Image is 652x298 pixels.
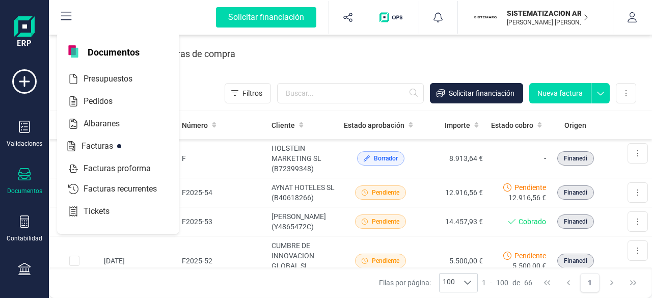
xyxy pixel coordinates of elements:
span: Finanedi [564,188,587,197]
td: 8.913,64 € [421,139,487,178]
span: Pendiente [372,217,399,226]
td: 5.500,00 € [421,236,487,286]
span: Documentos [81,45,146,58]
td: [PERSON_NAME] (Y4865472C) [267,207,340,236]
div: - [482,278,532,288]
span: Facturas proforma [79,162,169,175]
span: Presupuestos [79,73,151,85]
span: Cliente [271,120,295,130]
td: F2025-52 [178,236,268,286]
span: Número [182,120,208,130]
span: Finanedi [564,154,587,163]
span: Borrador [374,154,398,163]
p: SISTEMATIZACION ARQUITECTONICA EN REFORMAS SL [507,8,588,18]
span: Pendiente [514,251,546,261]
span: Pendiente [372,188,399,197]
div: Contabilidad [7,234,42,242]
button: SISISTEMATIZACION ARQUITECTONICA EN REFORMAS SL[PERSON_NAME] [PERSON_NAME] [470,1,601,34]
span: 5.500,00 € [512,261,546,271]
span: Finanedi [564,256,587,265]
td: F2025-54 [178,178,268,207]
td: 14.457,93 € [421,207,487,236]
span: Estado cobro [491,120,533,130]
button: Previous Page [559,273,578,292]
td: 12.916,56 € [421,178,487,207]
td: AYNAT HOTELES SL (B40618266) [267,178,340,207]
span: Estado aprobación [344,120,404,130]
span: Importe [445,120,470,130]
td: HOLSTEIN MARKETING SL (B72399348) [267,139,340,178]
span: Solicitar financiación [449,88,514,98]
span: Pendiente [372,256,399,265]
span: Pendiente [514,182,546,193]
span: 12.916,56 € [508,193,546,203]
span: Origen [564,120,586,130]
img: Logo Finanedi [14,16,35,49]
span: Cobrado [519,216,546,227]
span: Finanedi [564,217,587,226]
img: Logo de OPS [379,12,406,22]
button: Next Page [602,273,621,292]
button: Solicitar financiación [204,1,329,34]
span: Facturas recurrentes [79,183,175,195]
button: Logo de OPS [373,1,413,34]
div: Validaciones [7,140,42,148]
td: CUMBRE DE INNOVACION GLOBAL SL (B75349928) [267,236,340,286]
span: 100 [440,274,458,292]
button: Filtros [225,83,271,103]
button: Last Page [623,273,643,292]
input: Buscar... [277,83,424,103]
div: Documentos [7,187,42,195]
span: Filtros [242,88,262,98]
span: de [512,278,520,288]
span: Pedidos [79,95,131,107]
button: Page 1 [580,273,600,292]
div: Facturas de compra [154,41,235,67]
td: [DATE] [100,236,178,286]
span: Facturas [77,140,131,152]
td: F [178,139,268,178]
img: SI [474,6,497,29]
button: First Page [537,273,557,292]
button: Nueva factura [529,83,591,103]
p: - [491,152,546,165]
span: 66 [524,278,532,288]
span: 1 [482,278,486,288]
div: Filas por página: [379,273,478,292]
div: Solicitar financiación [216,7,316,28]
span: 100 [496,278,508,288]
div: Row Selected 846d11ce-f8e8-4059-9428-994d003f2f9c [69,256,79,266]
p: [PERSON_NAME] [PERSON_NAME] [507,18,588,26]
td: F2025-53 [178,207,268,236]
span: Albaranes [79,118,138,130]
span: Tickets [79,205,128,218]
button: Solicitar financiación [430,83,523,103]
